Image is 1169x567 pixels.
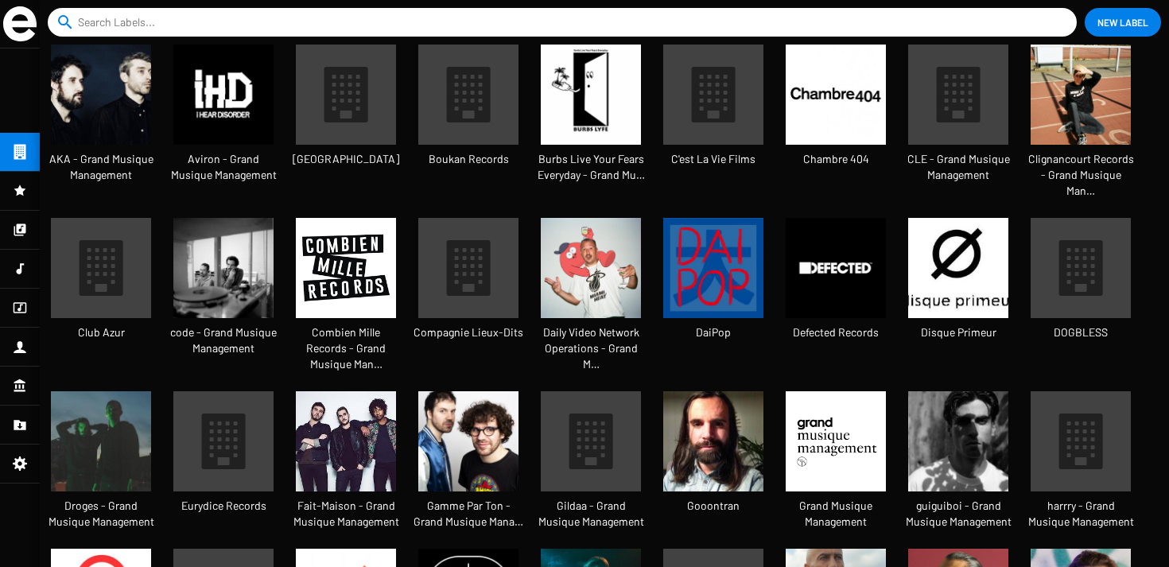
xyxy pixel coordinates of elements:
a: Compagnie Lieux-Dits [407,218,530,359]
span: Disque Primeur [897,324,1019,340]
a: Fait-Maison - Grand Musique Management [285,391,407,549]
a: Boukan Records [407,45,530,186]
span: Club Azur [40,324,162,340]
span: Chambre 404 [775,151,897,167]
img: BURBS-LYFE-LOGO-1.png [541,45,641,145]
a: Aviron - Grand Musique Management [162,45,285,202]
a: harrry - Grand Musique Management [1019,391,1142,549]
span: C'est La Vie Films [652,151,775,167]
span: Daily Video Network Operations - Grand M… [530,324,652,372]
span: Gooontran [652,498,775,514]
img: grand-sigle.svg [3,6,37,41]
span: Droges - Grand Musique Management [40,498,162,530]
a: Gildaa - Grand Musique Management [530,391,652,549]
a: Defected Records [775,218,897,359]
a: Daily Video Network Operations - Grand M… [530,218,652,391]
a: Chambre 404 [775,45,897,186]
a: AKA - Grand Musique Management [40,45,162,202]
span: harrry - Grand Musique Management [1019,498,1142,530]
img: Guillaume_Ferran_credit_Clemence_Losfeld.jpeg [908,391,1008,491]
mat-icon: search [56,13,75,32]
button: New Label [1085,8,1161,37]
span: Burbs Live Your Fears Everyday - Grand Mu… [530,151,652,183]
a: DOGBLESS [1019,218,1142,359]
span: Gildaa - Grand Musique Management [530,498,652,530]
img: TAURELLE.jpg [663,391,763,491]
span: Combien Mille Records - Grand Musique Man… [285,324,407,372]
a: Grand Musique Management [775,391,897,549]
img: telechargement.jpeg [296,391,396,491]
a: Eurydice Records [162,391,285,533]
span: New Label [1097,8,1148,37]
img: telechargement.png [296,218,396,318]
a: CLE - Grand Musique Management [897,45,1019,202]
span: Eurydice Records [162,498,285,514]
img: aka.jpeg [51,45,151,145]
span: DaiPop [652,324,775,340]
img: L-1382110-1512472918-6202-jpeg.jpg [663,218,763,318]
a: Gamme Par Ton - Grand Musique Mana… [407,391,530,549]
img: Defected-Records.jpg [786,218,886,318]
span: DOGBLESS [1019,324,1142,340]
a: C'est La Vie Films [652,45,775,186]
a: guiguiboi - Grand Musique Management [897,391,1019,549]
span: Grand Musique Management [775,498,897,530]
input: Search Labels... [78,8,1053,37]
span: Aviron - Grand Musique Management [162,151,285,183]
img: 558072_670340176319958_459625778_n.jpeg [786,45,886,145]
img: Argentique-NB.jpg [173,218,274,318]
a: [GEOGRAPHIC_DATA] [285,45,407,186]
a: Gooontran [652,391,775,533]
span: Defected Records [775,324,897,340]
a: Burbs Live Your Fears Everyday - Grand Mu… [530,45,652,202]
span: AKA - Grand Musique Management [40,151,162,183]
a: Combien Mille Records - Grand Musique Man… [285,218,407,391]
img: profile-pic_0.jpg [173,45,274,145]
span: Boukan Records [407,151,530,167]
span: Clignancourt Records - Grand Musique Man… [1019,151,1142,199]
img: Droges7-Ines-Karma.jpg [51,391,151,491]
span: Gamme Par Ton - Grand Musique Mana… [407,498,530,530]
a: DaiPop [652,218,775,359]
a: code - Grand Musique Management [162,218,285,375]
a: Club Azur [40,218,162,359]
a: Disque Primeur [897,218,1019,359]
img: Peur-Bleue-4.jpg [418,391,518,491]
span: guiguiboi - Grand Musique Management [897,498,1019,530]
img: telechargement-%281%29.png [786,391,886,491]
span: code - Grand Musique Management [162,324,285,356]
img: FAROE5.jpg [1031,45,1131,145]
a: Droges - Grand Musique Management [40,391,162,549]
span: Compagnie Lieux-Dits [407,324,530,340]
span: [GEOGRAPHIC_DATA] [285,151,407,167]
img: %28a-garder-pour-later%29-DVNO---CHTAH-%28merci-de-crediter-Matthieu-Couturier%29.jpg [541,218,641,318]
a: Clignancourt Records - Grand Musique Man… [1019,45,1142,218]
span: CLE - Grand Musique Management [897,151,1019,183]
img: L-43574-1345722951-2832-jpeg.jpg [908,218,1008,318]
span: Fait-Maison - Grand Musique Management [285,498,407,530]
